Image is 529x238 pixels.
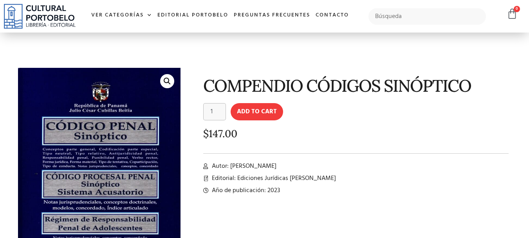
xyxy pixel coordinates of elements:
a: Preguntas frecuentes [231,7,313,24]
a: Ver Categorías [88,7,155,24]
span: 0 [514,6,520,12]
a: Contacto [313,7,352,24]
h1: COMPENDIO CÓDIGOS SINÓPTICO [203,76,509,95]
input: Product quantity [203,103,226,120]
a: 🔍 [160,74,174,88]
span: Editorial: Ediciones Jurídicas [PERSON_NAME] [210,174,336,183]
bdi: 147.00 [203,127,237,140]
input: Búsqueda [368,8,486,25]
span: Año de publicación: 2023 [210,186,280,195]
a: 0 [507,8,518,20]
span: $ [203,127,209,140]
a: Editorial Portobelo [155,7,231,24]
span: Autor: [PERSON_NAME] [210,162,276,171]
button: Add to cart [231,103,283,120]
